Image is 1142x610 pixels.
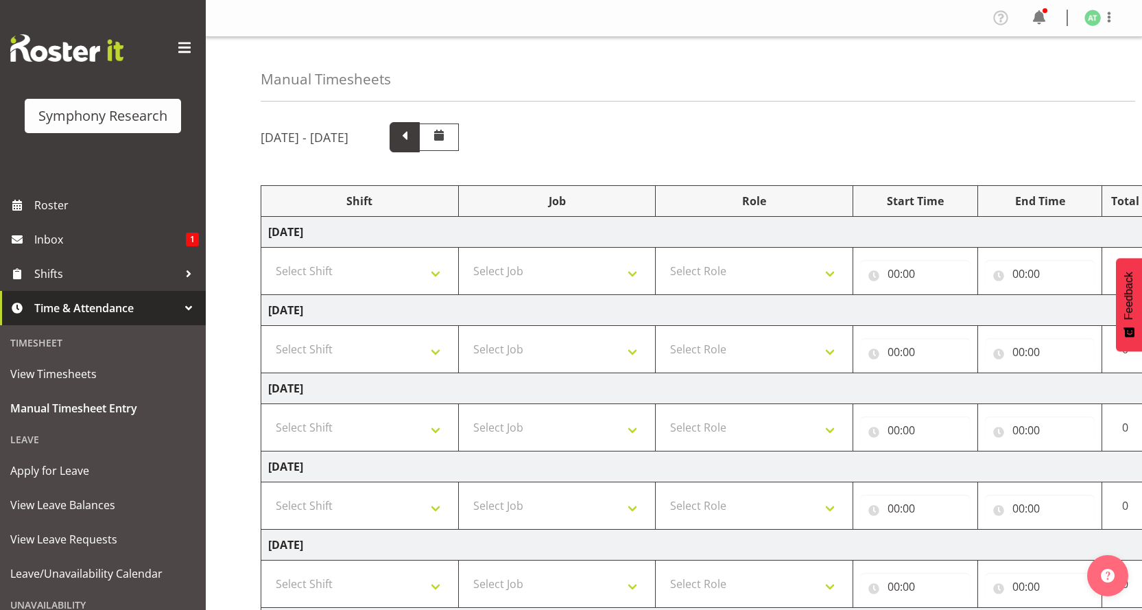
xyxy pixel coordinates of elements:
[985,495,1095,522] input: Click to select...
[663,193,846,209] div: Role
[38,106,167,126] div: Symphony Research
[34,263,178,284] span: Shifts
[3,329,202,357] div: Timesheet
[3,556,202,591] a: Leave/Unavailability Calendar
[1116,258,1142,351] button: Feedback - Show survey
[985,193,1095,209] div: End Time
[34,298,178,318] span: Time & Attendance
[860,338,971,366] input: Click to select...
[1123,272,1135,320] span: Feedback
[466,193,649,209] div: Job
[10,460,195,481] span: Apply for Leave
[985,338,1095,366] input: Click to select...
[1084,10,1101,26] img: angela-tunnicliffe1838.jpg
[3,522,202,556] a: View Leave Requests
[10,398,195,419] span: Manual Timesheet Entry
[10,529,195,550] span: View Leave Requests
[10,364,195,384] span: View Timesheets
[1101,569,1115,583] img: help-xxl-2.png
[268,193,451,209] div: Shift
[10,563,195,584] span: Leave/Unavailability Calendar
[3,454,202,488] a: Apply for Leave
[3,488,202,522] a: View Leave Balances
[985,260,1095,288] input: Click to select...
[34,229,186,250] span: Inbox
[261,71,391,87] h4: Manual Timesheets
[985,417,1095,444] input: Click to select...
[3,391,202,425] a: Manual Timesheet Entry
[261,130,348,145] h5: [DATE] - [DATE]
[860,495,971,522] input: Click to select...
[860,573,971,600] input: Click to select...
[860,260,971,288] input: Click to select...
[34,195,199,215] span: Roster
[860,193,971,209] div: Start Time
[860,417,971,444] input: Click to select...
[3,425,202,454] div: Leave
[1109,193,1141,209] div: Total
[985,573,1095,600] input: Click to select...
[3,357,202,391] a: View Timesheets
[186,233,199,246] span: 1
[10,495,195,515] span: View Leave Balances
[10,34,123,62] img: Rosterit website logo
